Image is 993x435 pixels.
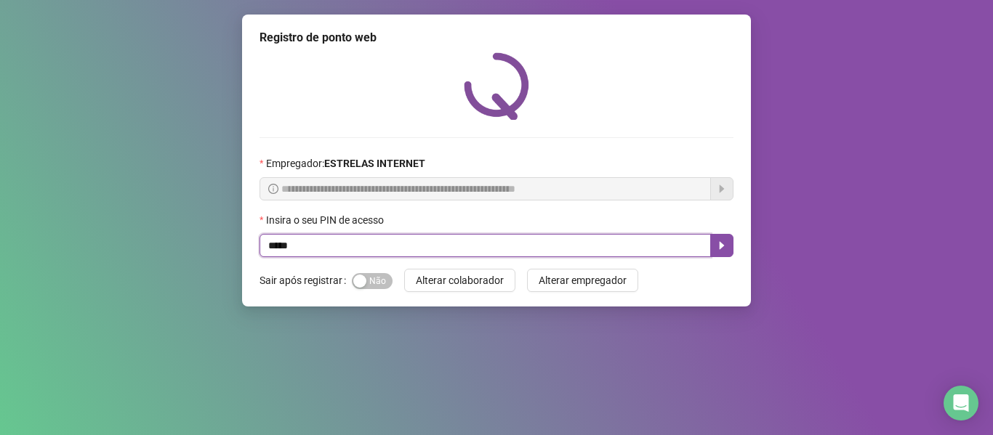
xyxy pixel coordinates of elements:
div: Open Intercom Messenger [944,386,978,420]
span: Empregador : [266,155,425,171]
span: info-circle [268,184,278,194]
span: Alterar empregador [539,272,627,288]
button: Alterar colaborador [404,269,515,292]
img: QRPoint [464,52,529,120]
span: caret-right [716,240,728,251]
label: Insira o seu PIN de acesso [260,212,393,228]
button: Alterar empregador [527,269,638,292]
strong: ESTRELAS INTERNET [324,158,425,169]
span: Alterar colaborador [416,272,504,288]
label: Sair após registrar [260,269,352,292]
div: Registro de ponto web [260,29,733,46]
